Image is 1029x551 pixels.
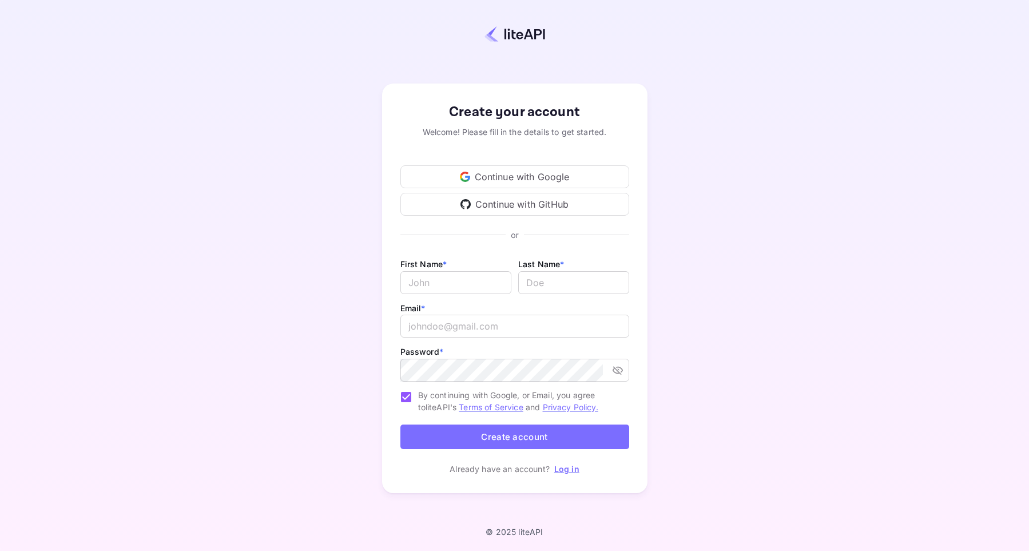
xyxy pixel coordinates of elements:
input: John [400,271,511,294]
input: Doe [518,271,629,294]
label: Password [400,347,443,356]
div: Continue with GitHub [400,193,629,216]
p: © 2025 liteAPI [486,527,543,537]
div: Continue with Google [400,165,629,188]
label: Email [400,303,426,313]
div: Welcome! Please fill in the details to get started. [400,126,629,138]
label: Last Name [518,259,565,269]
div: Create your account [400,102,629,122]
p: Already have an account? [450,463,550,475]
a: Terms of Service [459,402,523,412]
input: johndoe@gmail.com [400,315,629,338]
a: Privacy Policy. [543,402,598,412]
button: toggle password visibility [607,360,628,380]
img: liteapi [484,26,545,42]
span: By continuing with Google, or Email, you agree to liteAPI's and [418,389,620,413]
a: Log in [554,464,579,474]
button: Create account [400,425,629,449]
label: First Name [400,259,447,269]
